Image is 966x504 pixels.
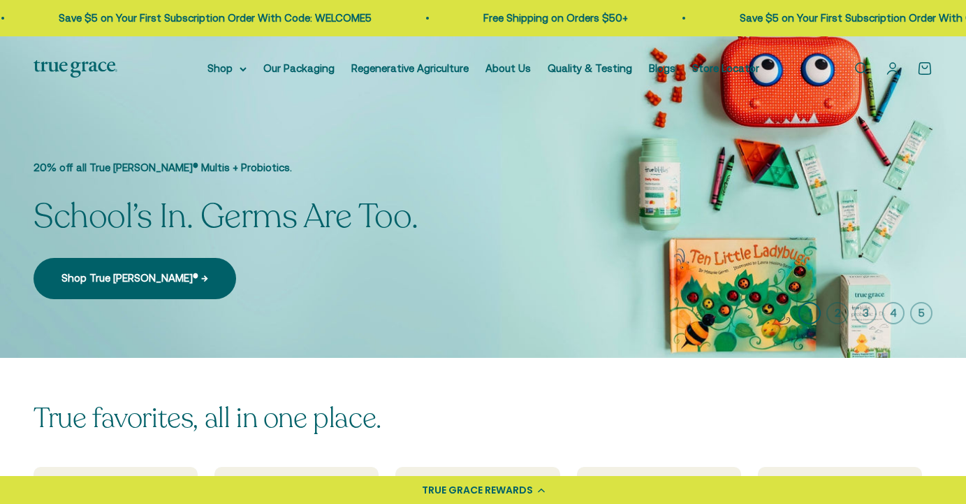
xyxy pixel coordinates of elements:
a: Free Shipping on Orders $50+ [431,12,576,24]
button: 2 [826,302,849,324]
p: Save $5 on Your First Subscription Order With Code: WELCOME5 [6,10,319,27]
button: 1 [798,302,821,324]
a: Our Packaging [263,62,335,74]
div: TRUE GRACE REWARDS [422,483,533,498]
button: 5 [910,302,932,324]
split-lines: True favorites, all in one place. [34,399,381,437]
split-lines: School’s In. Germs Are Too. [34,194,418,239]
button: 4 [882,302,905,324]
a: About Us [485,62,531,74]
a: Regenerative Agriculture [351,62,469,74]
summary: Shop [207,60,247,77]
p: 20% off all True [PERSON_NAME]® Multis + Probiotics. [34,159,418,176]
a: Store Locator [692,62,759,74]
a: Quality & Testing [548,62,632,74]
a: Shop True [PERSON_NAME]® → [34,258,236,298]
button: 3 [854,302,877,324]
a: Blogs [649,62,675,74]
